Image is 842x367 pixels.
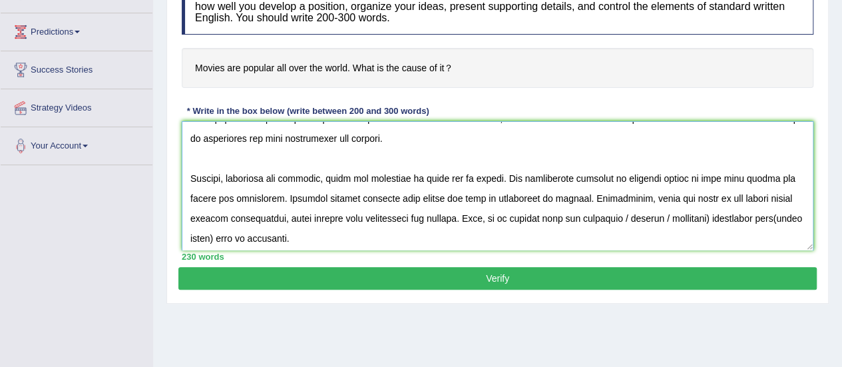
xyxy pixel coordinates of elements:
[178,267,817,290] button: Verify
[1,127,152,161] a: Your Account
[1,89,152,123] a: Strategy Videos
[1,51,152,85] a: Success Stories
[182,105,434,117] div: * Write in the box below (write between 200 and 300 words)
[1,13,152,47] a: Predictions
[182,48,813,89] h4: Movies are popular all over the world. What is the cause of it？
[182,250,813,263] div: 230 words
